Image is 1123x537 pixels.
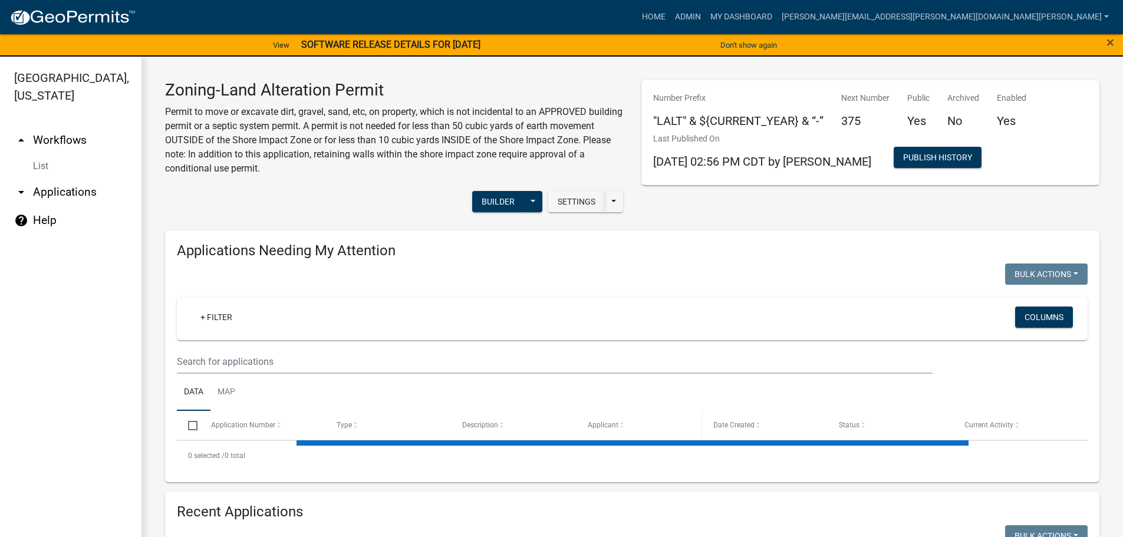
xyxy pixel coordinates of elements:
i: help [14,213,28,228]
a: View [268,35,294,55]
button: Builder [472,191,524,212]
div: 0 total [177,441,1088,470]
datatable-header-cell: Application Number [199,411,325,439]
strong: SOFTWARE RELEASE DETAILS FOR [DATE] [301,39,480,50]
span: [DATE] 02:56 PM CDT by [PERSON_NAME] [653,154,871,169]
h3: Zoning-Land Alteration Permit [165,80,624,100]
p: Last Published On [653,133,871,145]
h4: Recent Applications [177,503,1088,520]
h4: Applications Needing My Attention [177,242,1088,259]
p: Public [907,92,930,104]
button: Close [1106,35,1114,50]
p: Permit to move or excavate dirt, gravel, sand, etc, on property, which is not incidental to an AP... [165,105,624,176]
span: × [1106,34,1114,51]
a: Home [637,6,670,28]
button: Don't show again [716,35,782,55]
datatable-header-cell: Select [177,411,199,439]
h5: Yes [907,114,930,128]
button: Columns [1015,307,1073,328]
span: Type [337,421,352,429]
h5: "LALT" & ${CURRENT_YEAR} & “-” [653,114,824,128]
a: My Dashboard [706,6,777,28]
i: arrow_drop_down [14,185,28,199]
datatable-header-cell: Description [451,411,577,439]
span: Description [462,421,498,429]
datatable-header-cell: Status [828,411,953,439]
datatable-header-cell: Applicant [577,411,702,439]
a: + Filter [191,307,242,328]
a: Data [177,374,210,411]
p: Enabled [997,92,1026,104]
span: Status [839,421,859,429]
button: Settings [548,191,605,212]
span: Current Activity [964,421,1013,429]
p: Next Number [841,92,890,104]
datatable-header-cell: Current Activity [953,411,1079,439]
p: Archived [947,92,979,104]
p: Number Prefix [653,92,824,104]
span: Applicant [588,421,618,429]
span: Application Number [211,421,275,429]
span: 0 selected / [188,452,225,460]
button: Publish History [894,147,982,168]
wm-modal-confirm: Workflow Publish History [894,153,982,163]
input: Search for applications [177,350,933,374]
a: Map [210,374,242,411]
a: Admin [670,6,706,28]
a: [PERSON_NAME][EMAIL_ADDRESS][PERSON_NAME][DOMAIN_NAME][PERSON_NAME] [777,6,1114,28]
span: Date Created [713,421,755,429]
i: arrow_drop_up [14,133,28,147]
datatable-header-cell: Type [325,411,450,439]
h5: No [947,114,979,128]
h5: Yes [997,114,1026,128]
datatable-header-cell: Date Created [702,411,828,439]
h5: 375 [841,114,890,128]
button: Bulk Actions [1005,263,1088,285]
